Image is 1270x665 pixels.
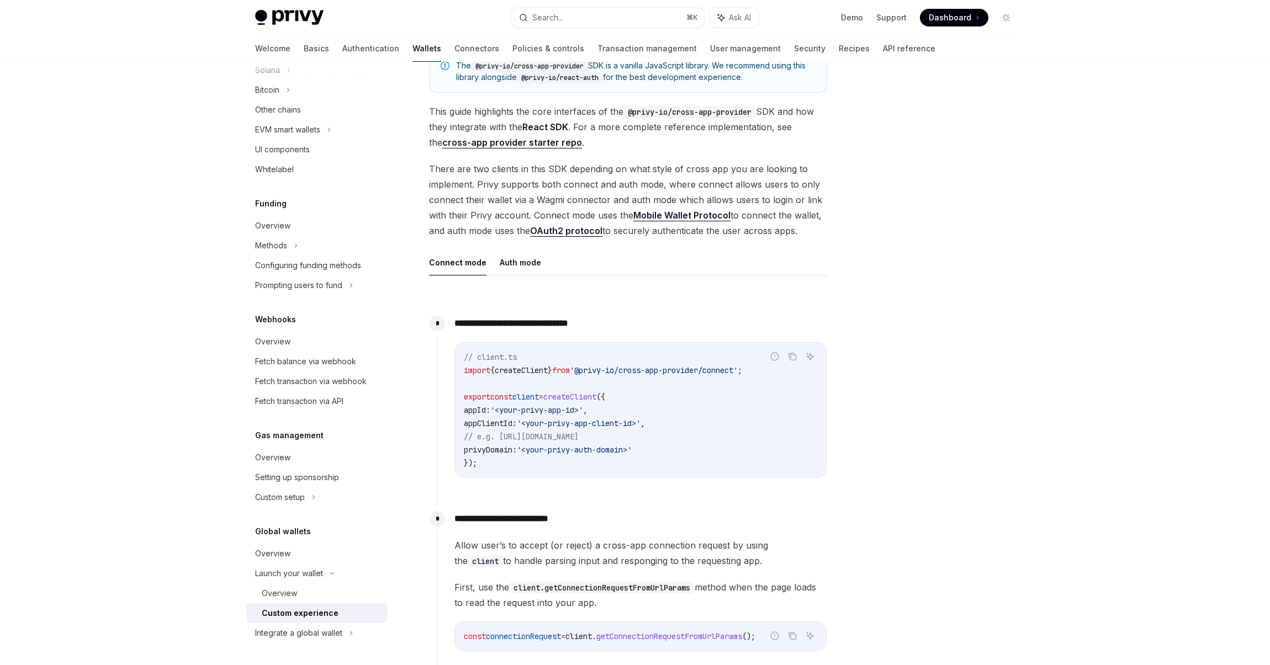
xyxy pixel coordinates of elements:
[839,35,870,62] a: Recipes
[596,392,605,402] span: ({
[803,629,817,643] button: Ask AI
[785,349,800,364] button: Copy the contents from the code block
[464,418,517,428] span: appClientId:
[246,332,388,352] a: Overview
[841,12,863,23] a: Demo
[255,547,290,560] div: Overview
[255,123,320,136] div: EVM smart wallets
[429,249,486,275] button: Connect mode
[429,161,827,238] span: There are two clients in this SDK depending on what style of cross app you are looking to impleme...
[255,567,323,580] div: Launch your wallet
[464,392,490,402] span: export
[517,445,632,455] span: '<your-privy-auth-domain>'
[686,13,698,22] span: ⌘ K
[255,259,361,272] div: Configuring funding methods
[255,143,310,156] div: UI components
[920,9,988,26] a: Dashboard
[246,391,388,411] a: Fetch transaction via API
[464,365,490,375] span: import
[246,352,388,371] a: Fetch balance via webhook
[490,392,512,402] span: const
[509,582,695,594] code: client.getConnectionRequestFromUrlParams
[246,467,388,487] a: Setting up sponsorship
[464,631,486,641] span: const
[454,538,827,568] span: Allow user’s to accept (or reject) a cross-app connection request by using the to handle parsing ...
[561,631,565,641] span: =
[255,35,290,62] a: Welcome
[246,256,388,275] a: Configuring funding methods
[255,335,290,348] div: Overview
[246,371,388,391] a: Fetch transaction via webhook
[468,555,503,567] code: client
[246,159,388,179] a: Whitelabel
[490,365,495,375] span: {
[454,579,827,610] span: First, use the method when the page loads to read the request into your app.
[255,103,301,116] div: Other chains
[500,249,541,275] button: Auth mode
[464,405,490,415] span: appId:
[517,72,603,83] code: @privy-io/react-auth
[522,121,568,132] strong: React SDK
[623,106,756,118] code: @privy-io/cross-app-provider
[511,8,705,28] button: Search...⌘K
[495,365,548,375] span: createClient
[255,491,305,504] div: Custom setup
[255,219,290,232] div: Overview
[738,365,742,375] span: ;
[464,352,517,362] span: // client.ts
[876,12,907,23] a: Support
[454,35,499,62] a: Connectors
[246,448,388,467] a: Overview
[548,365,552,375] span: }
[883,35,935,62] a: API reference
[596,631,742,641] span: getConnectionRequestFromUrlParams
[464,432,579,441] span: // e.g. [URL][DOMAIN_NAME]
[552,365,570,375] span: from
[530,225,602,237] a: OAuth2 protocol
[342,35,399,62] a: Authentication
[255,395,343,408] div: Fetch transaction via API
[543,392,596,402] span: createClient
[512,35,584,62] a: Policies & controls
[255,451,290,464] div: Overview
[442,137,582,148] a: cross-app provider starter repo
[442,137,582,148] strong: cross-app provider starter repo
[255,10,324,25] img: light logo
[255,83,279,97] div: Bitcoin
[729,12,751,23] span: Ask AI
[633,210,731,221] a: Mobile Wallet Protocol
[512,392,539,402] span: client
[246,100,388,120] a: Other chains
[246,140,388,159] a: UI components
[794,35,825,62] a: Security
[255,525,311,538] h5: Global wallets
[539,392,543,402] span: =
[532,11,563,24] div: Search...
[997,9,1015,26] button: Toggle dark mode
[486,631,561,641] span: connectionRequest
[304,35,329,62] a: Basics
[583,405,588,415] span: ,
[246,583,388,603] a: Overview
[570,365,738,375] span: '@privy-io/cross-app-provider/connect'
[262,607,338,620] div: Custom experience
[929,12,971,23] span: Dashboard
[255,313,296,326] h5: Webhooks
[471,61,588,72] code: @privy-io/cross-app-provider
[565,631,592,641] span: client
[768,349,782,364] button: Report incorrect code
[710,8,759,28] button: Ask AI
[255,239,287,252] div: Methods
[255,471,339,484] div: Setting up sponsorship
[246,544,388,563] a: Overview
[412,35,441,62] a: Wallets
[262,587,297,600] div: Overview
[785,629,800,643] button: Copy the contents from the code block
[255,163,294,176] div: Whitelabel
[255,429,324,442] h5: Gas management
[464,445,517,455] span: privyDomain:
[464,458,477,468] span: });
[255,355,356,368] div: Fetch balance via webhook
[429,104,827,150] span: This guide highlights the core interfaces of the SDK and how they integrate with the . For a more...
[768,629,782,643] button: Report incorrect code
